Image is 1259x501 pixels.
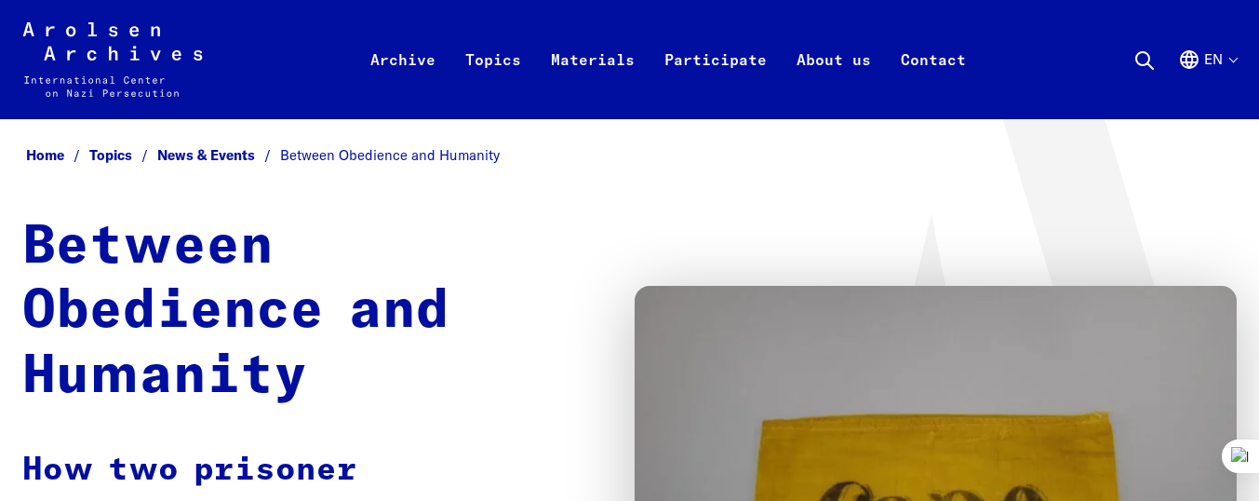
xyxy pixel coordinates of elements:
nav: Breadcrumb [22,142,1237,169]
a: Topics [89,146,157,164]
a: News & Events [157,146,280,164]
a: Archive [355,45,450,119]
a: About us [782,45,886,119]
button: English, language selection [1178,48,1237,115]
nav: Primary [355,22,981,97]
a: Home [26,146,89,164]
span: Between Obedience and Humanity [280,146,500,164]
a: Topics [450,45,536,119]
a: Contact [886,45,981,119]
a: Participate [650,45,782,119]
strong: Between Obedience and Humanity [22,221,449,403]
a: Materials [536,45,650,119]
